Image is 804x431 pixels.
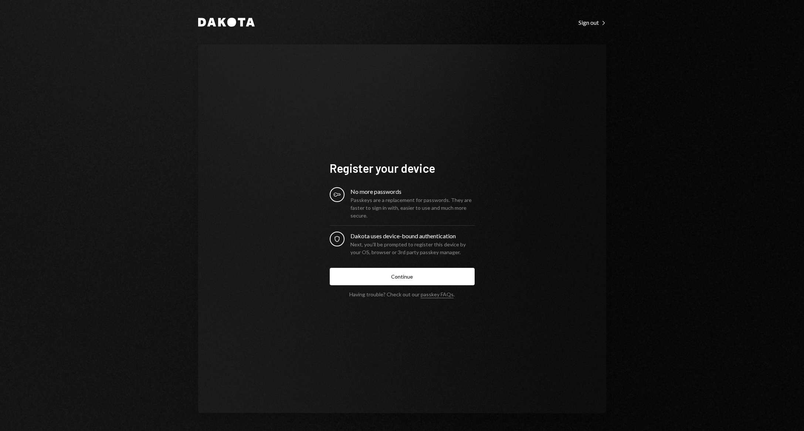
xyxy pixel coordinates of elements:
button: Continue [330,268,475,285]
div: Dakota uses device-bound authentication [350,232,475,240]
div: Passkeys are a replacement for passwords. They are faster to sign in with, easier to use and much... [350,196,475,219]
div: Next, you’ll be prompted to register this device by your OS, browser or 3rd party passkey manager. [350,240,475,256]
div: No more passwords [350,187,475,196]
h1: Register your device [330,161,475,175]
div: Having trouble? Check out our . [349,291,455,297]
div: Sign out [579,19,606,26]
a: passkey FAQs [421,291,454,298]
a: Sign out [579,18,606,26]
